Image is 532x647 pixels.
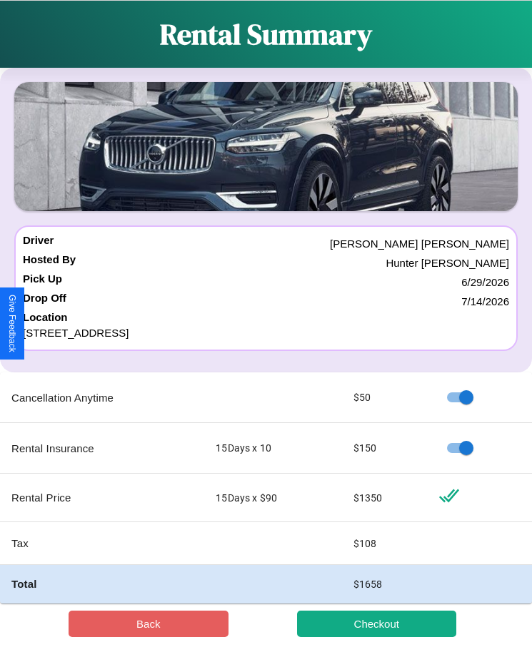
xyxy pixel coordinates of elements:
p: [PERSON_NAME] [PERSON_NAME] [330,234,509,253]
h4: Location [23,311,509,323]
h4: Drop Off [23,292,66,311]
td: $ 150 [342,423,427,474]
h4: Driver [23,234,54,253]
p: Rental Insurance [11,439,193,458]
p: 6 / 29 / 2026 [461,272,509,292]
p: Rental Price [11,488,193,507]
button: Back [69,611,229,637]
p: Tax [11,534,193,553]
button: Checkout [297,611,457,637]
td: $ 1658 [342,565,427,603]
td: $ 50 [342,372,427,423]
p: [STREET_ADDRESS] [23,323,509,342]
div: Give Feedback [7,295,17,352]
td: 15 Days x $ 90 [204,474,342,522]
td: $ 108 [342,522,427,565]
p: 7 / 14 / 2026 [461,292,509,311]
h4: Pick Up [23,272,62,292]
p: Cancellation Anytime [11,388,193,407]
p: Hunter [PERSON_NAME] [386,253,509,272]
h1: Rental Summary [160,15,372,54]
h4: Hosted By [23,253,76,272]
td: 15 Days x 10 [204,423,342,474]
td: $ 1350 [342,474,427,522]
h4: Total [11,576,193,591]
